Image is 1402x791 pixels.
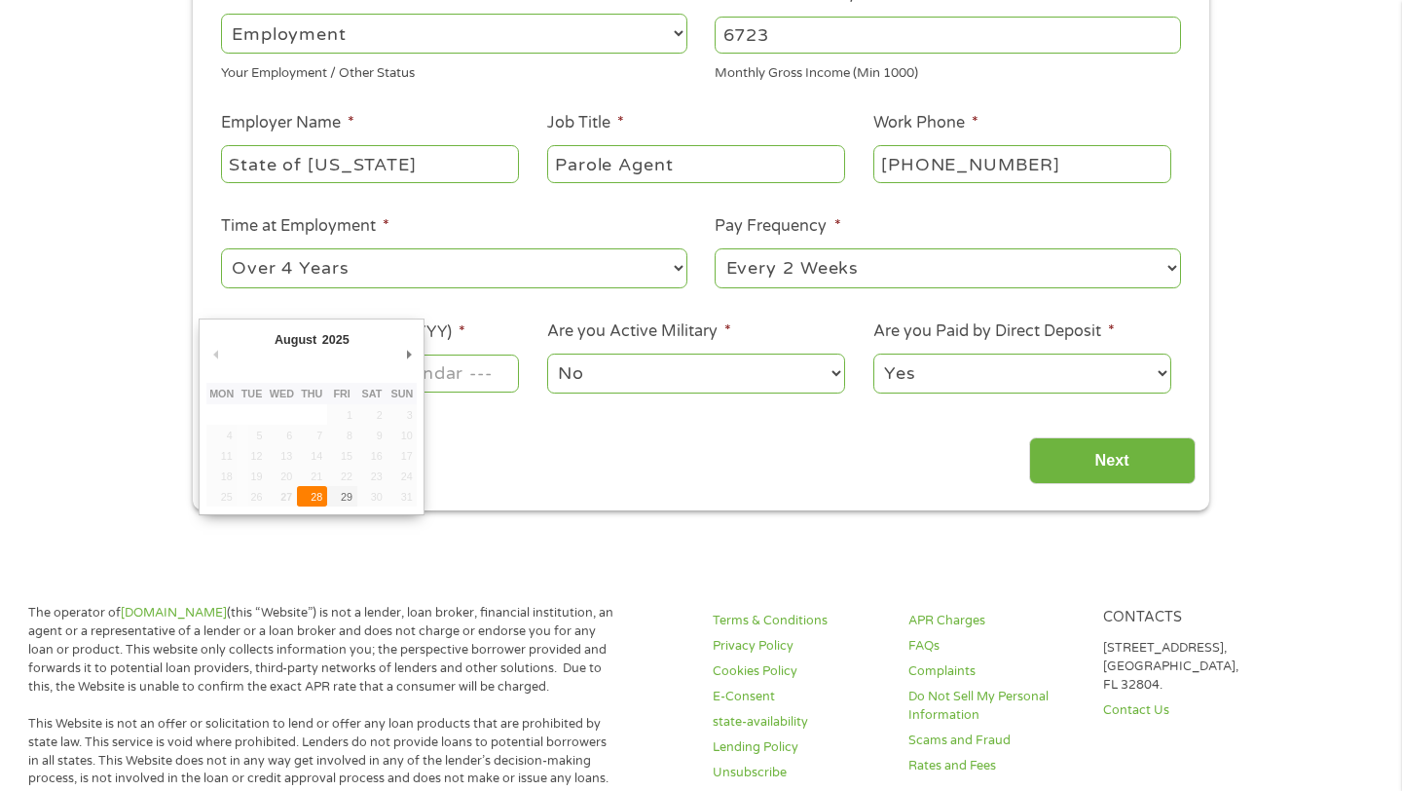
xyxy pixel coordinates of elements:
[390,388,413,399] abbr: Sunday
[333,388,350,399] abbr: Friday
[715,17,1181,54] input: 1800
[221,216,389,237] label: Time at Employment
[908,688,1080,725] a: Do Not Sell My Personal Information
[715,216,840,237] label: Pay Frequency
[713,738,884,757] a: Lending Policy
[28,604,613,696] p: The operator of (this “Website”) is not a lender, loan broker, financial institution, an agent or...
[715,57,1181,84] div: Monthly Gross Income (Min 1000)
[272,326,319,353] div: August
[221,57,687,84] div: Your Employment / Other Status
[301,388,322,399] abbr: Thursday
[1103,609,1274,627] h4: Contacts
[221,113,354,133] label: Employer Name
[399,341,417,367] button: Next Month
[362,388,383,399] abbr: Saturday
[873,113,978,133] label: Work Phone
[713,688,884,706] a: E-Consent
[873,321,1115,342] label: Are you Paid by Direct Deposit
[1103,639,1274,695] p: [STREET_ADDRESS], [GEOGRAPHIC_DATA], FL 32804.
[713,713,884,732] a: state-availability
[908,612,1080,630] a: APR Charges
[209,388,234,399] abbr: Monday
[713,612,884,630] a: Terms & Conditions
[873,145,1171,182] input: (231) 754-4010
[297,486,327,507] button: 28
[908,732,1080,750] a: Scams and Fraud
[547,321,731,342] label: Are you Active Military
[121,605,227,621] a: [DOMAIN_NAME]
[1029,437,1196,485] input: Next
[908,662,1080,681] a: Complaints
[319,326,351,353] div: 2025
[1103,701,1274,720] a: Contact Us
[713,637,884,656] a: Privacy Policy
[327,486,357,507] button: 29
[206,341,224,367] button: Previous Month
[713,764,884,782] a: Unsubscribe
[547,145,845,182] input: Cashier
[908,757,1080,775] a: Rates and Fees
[241,388,263,399] abbr: Tuesday
[713,662,884,681] a: Cookies Policy
[908,637,1080,656] a: FAQs
[270,388,294,399] abbr: Wednesday
[221,145,519,182] input: Walmart
[547,113,624,133] label: Job Title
